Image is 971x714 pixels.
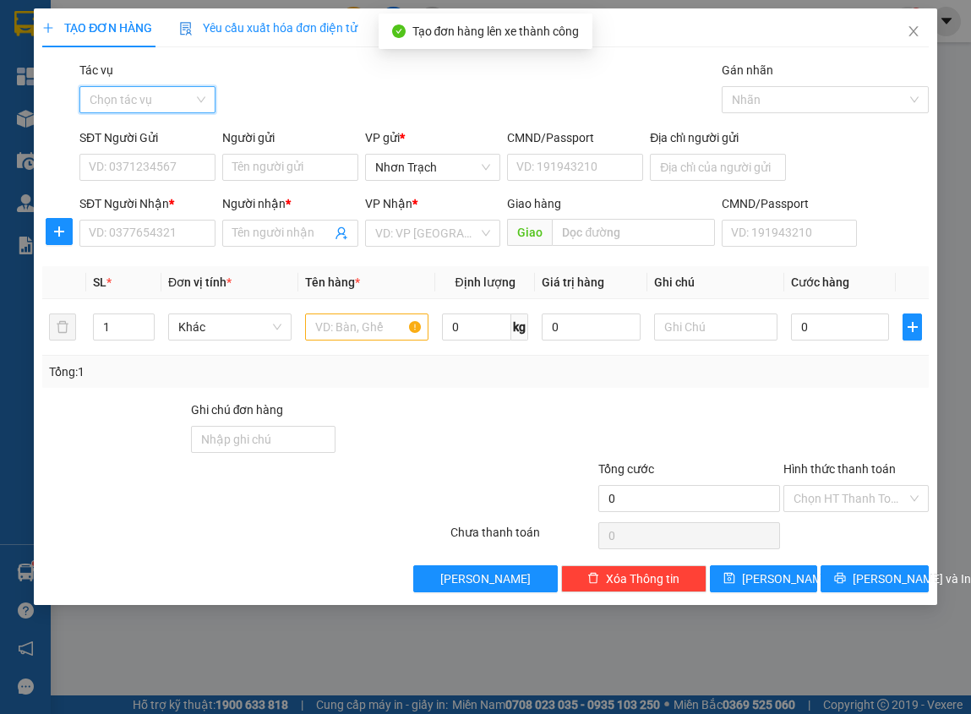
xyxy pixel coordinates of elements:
input: Ghi chú đơn hàng [191,426,335,453]
span: VP Nhận [365,197,412,210]
span: close [907,25,920,38]
label: Tác vụ [79,63,113,77]
label: Hình thức thanh toán [783,462,896,476]
span: delete [587,572,599,586]
span: [PERSON_NAME] [440,570,531,588]
span: [PERSON_NAME] [742,570,832,588]
span: Đơn vị tính [168,275,232,289]
span: SL [93,275,106,289]
span: plus [903,320,920,334]
div: Địa chỉ người gửi [650,128,786,147]
div: VP gửi [365,128,501,147]
div: Người nhận [222,194,358,213]
span: plus [46,225,72,238]
span: Giao [507,219,552,246]
button: plus [903,313,921,341]
div: Tổng: 1 [49,362,376,381]
span: Xóa Thông tin [606,570,679,588]
span: Cước hàng [791,275,849,289]
span: save [723,572,735,586]
div: Chưa thanh toán [449,523,597,553]
div: SĐT Người Nhận [79,194,215,213]
input: 0 [542,313,641,341]
span: Nhơn Trạch [375,155,491,180]
div: CMND/Passport [722,194,858,213]
label: Gán nhãn [722,63,773,77]
span: [PERSON_NAME] và In [853,570,971,588]
span: printer [834,572,846,586]
button: Close [890,8,937,56]
span: Tên hàng [305,275,360,289]
input: Địa chỉ của người gửi [650,154,786,181]
span: kg [511,313,528,341]
span: Khác [178,314,281,340]
span: Tạo đơn hàng lên xe thành công [412,25,580,38]
span: Định lượng [455,275,516,289]
button: save[PERSON_NAME] [710,565,818,592]
span: Tổng cước [598,462,654,476]
button: delete [49,313,76,341]
div: CMND/Passport [507,128,643,147]
button: printer[PERSON_NAME] và In [821,565,929,592]
button: plus [46,218,73,245]
label: Ghi chú đơn hàng [191,403,284,417]
span: check-circle [392,25,406,38]
span: user-add [335,226,348,240]
div: Người gửi [222,128,358,147]
input: Dọc đường [552,219,714,246]
span: plus [42,22,54,34]
input: Ghi Chú [654,313,777,341]
span: TẠO ĐƠN HÀNG [42,21,152,35]
span: Giá trị hàng [542,275,604,289]
span: Giao hàng [507,197,561,210]
button: [PERSON_NAME] [413,565,558,592]
img: icon [179,22,193,35]
th: Ghi chú [647,266,784,299]
input: VD: Bàn, Ghế [305,313,428,341]
button: deleteXóa Thông tin [561,565,706,592]
span: Yêu cầu xuất hóa đơn điện tử [179,21,357,35]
